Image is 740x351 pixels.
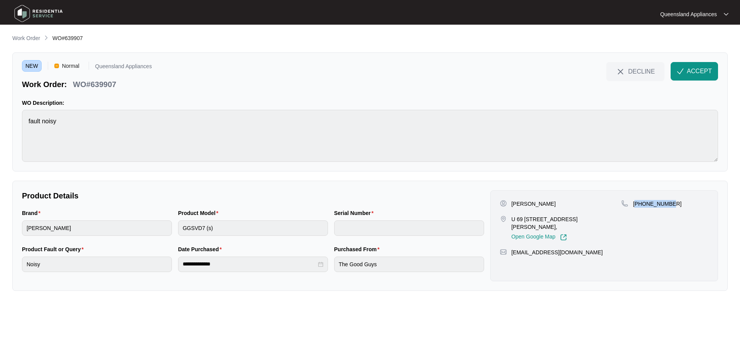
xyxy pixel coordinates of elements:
img: check-Icon [677,68,684,75]
img: Link-External [560,234,567,241]
p: Product Details [22,190,484,201]
p: Work Order: [22,79,67,90]
a: Work Order [11,34,42,43]
p: WO#639907 [73,79,116,90]
input: Product Fault or Query [22,257,172,272]
img: close-Icon [616,67,625,76]
p: Work Order [12,34,40,42]
p: WO Description: [22,99,718,107]
p: Queensland Appliances [660,10,717,18]
img: map-pin [500,249,507,255]
p: U 69 [STREET_ADDRESS][PERSON_NAME], [511,215,622,231]
span: DECLINE [628,67,655,76]
img: Vercel Logo [54,64,59,68]
input: Serial Number [334,220,484,236]
img: user-pin [500,200,507,207]
label: Serial Number [334,209,377,217]
span: ACCEPT [687,67,712,76]
textarea: fault noisy [22,110,718,162]
label: Product Model [178,209,222,217]
p: [PERSON_NAME] [511,200,556,208]
p: Queensland Appliances [95,64,152,72]
a: Open Google Map [511,234,567,241]
input: Product Model [178,220,328,236]
span: Normal [59,60,82,72]
p: [PHONE_NUMBER] [633,200,681,208]
img: chevron-right [43,35,49,41]
label: Brand [22,209,44,217]
img: map-pin [500,215,507,222]
span: NEW [22,60,42,72]
label: Product Fault or Query [22,245,87,253]
input: Purchased From [334,257,484,272]
input: Brand [22,220,172,236]
span: WO#639907 [52,35,83,41]
img: residentia service logo [12,2,66,25]
button: close-IconDECLINE [606,62,664,81]
button: check-IconACCEPT [671,62,718,81]
p: [EMAIL_ADDRESS][DOMAIN_NAME] [511,249,603,256]
label: Date Purchased [178,245,225,253]
label: Purchased From [334,245,383,253]
input: Date Purchased [183,260,316,268]
img: dropdown arrow [724,12,728,16]
img: map-pin [621,200,628,207]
